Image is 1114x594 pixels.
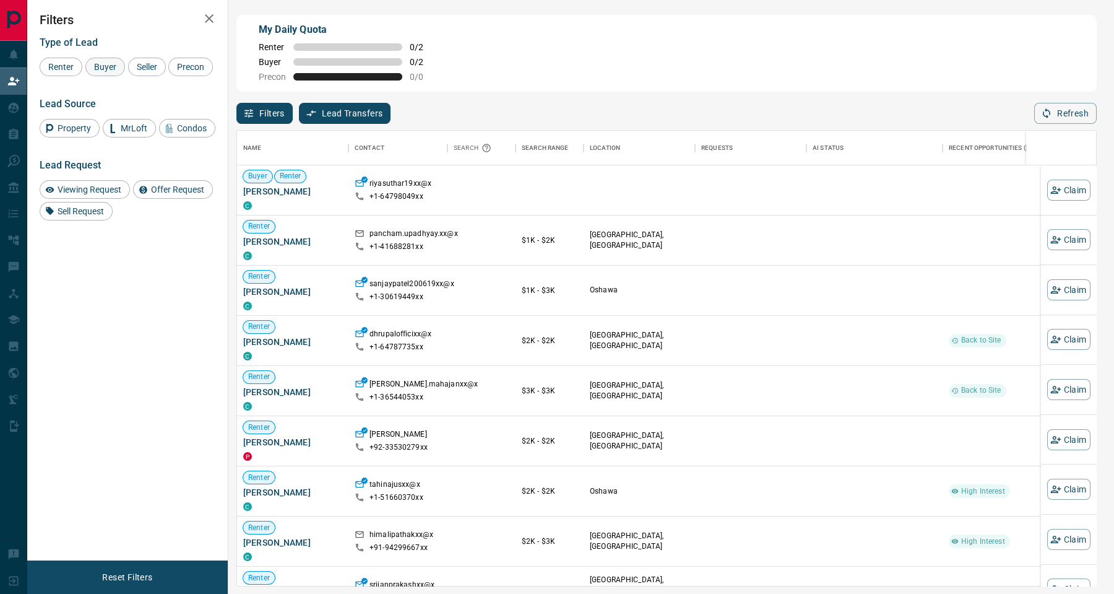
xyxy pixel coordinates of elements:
[275,171,306,181] span: Renter
[132,62,162,72] span: Seller
[85,58,125,76] div: Buyer
[410,57,437,67] span: 0 / 2
[813,131,844,165] div: AI Status
[369,580,434,593] p: srijanprakashxx@x
[243,221,275,232] span: Renter
[40,12,215,27] h2: Filters
[1047,229,1090,250] button: Claim
[243,201,252,210] div: condos.ca
[236,103,293,124] button: Filters
[243,235,342,248] span: [PERSON_NAME]
[1047,379,1090,400] button: Claim
[956,335,1006,346] span: Back to Site
[1047,180,1090,201] button: Claim
[243,502,252,511] div: condos.ca
[243,286,342,298] span: [PERSON_NAME]
[243,436,342,448] span: [PERSON_NAME]
[243,422,275,433] span: Renter
[590,285,689,295] p: Oshawa
[243,573,275,583] span: Renter
[243,452,252,461] div: property.ca
[1047,429,1090,450] button: Claim
[259,57,286,67] span: Buyer
[584,131,695,165] div: Location
[243,352,252,360] div: condos.ca
[369,329,431,342] p: dhrupalofficixx@x
[259,42,286,52] span: Renter
[128,58,166,76] div: Seller
[1047,279,1090,300] button: Claim
[94,567,160,588] button: Reset Filters
[943,131,1066,165] div: Recent Opportunities (30d)
[522,131,569,165] div: Search Range
[590,330,689,351] p: [GEOGRAPHIC_DATA], [GEOGRAPHIC_DATA]
[522,536,577,547] p: $2K - $3K
[173,123,211,133] span: Condos
[369,229,458,242] p: pancham.upadhyay.xx@x
[243,251,252,260] div: condos.ca
[159,119,215,138] div: Condos
[956,486,1010,497] span: High Interest
[44,62,78,72] span: Renter
[522,435,577,447] p: $2K - $2K
[695,131,806,165] div: Requests
[40,98,96,110] span: Lead Source
[369,392,423,403] p: +1- 36544053xx
[369,530,433,543] p: himalipathakxx@x
[949,131,1040,165] div: Recent Opportunities (30d)
[103,119,156,138] div: MrLoft
[369,292,423,302] p: +1- 30619449xx
[243,321,275,332] span: Renter
[590,531,689,552] p: [GEOGRAPHIC_DATA], [GEOGRAPHIC_DATA]
[956,536,1010,547] span: High Interest
[40,119,100,138] div: Property
[701,131,733,165] div: Requests
[147,185,209,194] span: Offer Request
[369,242,423,252] p: +1- 41688281xx
[259,72,286,82] span: Precon
[40,37,98,48] span: Type of Lead
[369,178,431,191] p: riyasuthar19xx@x
[243,185,342,198] span: [PERSON_NAME]
[243,271,275,282] span: Renter
[369,479,420,492] p: tahinajusxx@x
[369,492,423,503] p: +1- 51660370xx
[243,536,342,549] span: [PERSON_NAME]
[369,342,423,352] p: +1- 64787735xx
[259,22,437,37] p: My Daily Quota
[243,171,272,181] span: Buyer
[369,429,427,442] p: [PERSON_NAME]
[243,386,342,398] span: [PERSON_NAME]
[522,285,577,296] p: $1K - $3K
[40,159,101,171] span: Lead Request
[369,543,428,553] p: +91- 94299667xx
[590,430,689,452] p: [GEOGRAPHIC_DATA], [GEOGRAPHIC_DATA]
[1047,329,1090,350] button: Claim
[168,58,213,76] div: Precon
[40,180,130,199] div: Viewing Request
[90,62,121,72] span: Buyer
[243,402,252,411] div: condos.ca
[348,131,447,165] div: Contact
[516,131,584,165] div: Search Range
[133,180,213,199] div: Offer Request
[410,72,437,82] span: 0 / 0
[1047,529,1090,550] button: Claim
[40,202,113,221] div: Sell Request
[53,123,95,133] span: Property
[369,279,454,292] p: sanjaypatel200619xx@x
[40,58,82,76] div: Renter
[590,486,689,497] p: Oshawa
[243,131,262,165] div: Name
[243,473,275,483] span: Renter
[590,230,689,251] p: [GEOGRAPHIC_DATA], [GEOGRAPHIC_DATA]
[173,62,209,72] span: Precon
[243,372,275,382] span: Renter
[522,335,577,346] p: $2K - $2K
[355,131,384,165] div: Contact
[237,131,348,165] div: Name
[369,379,478,392] p: [PERSON_NAME].mahajanxx@x
[522,235,577,246] p: $1K - $2K
[522,385,577,396] p: $3K - $3K
[806,131,943,165] div: AI Status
